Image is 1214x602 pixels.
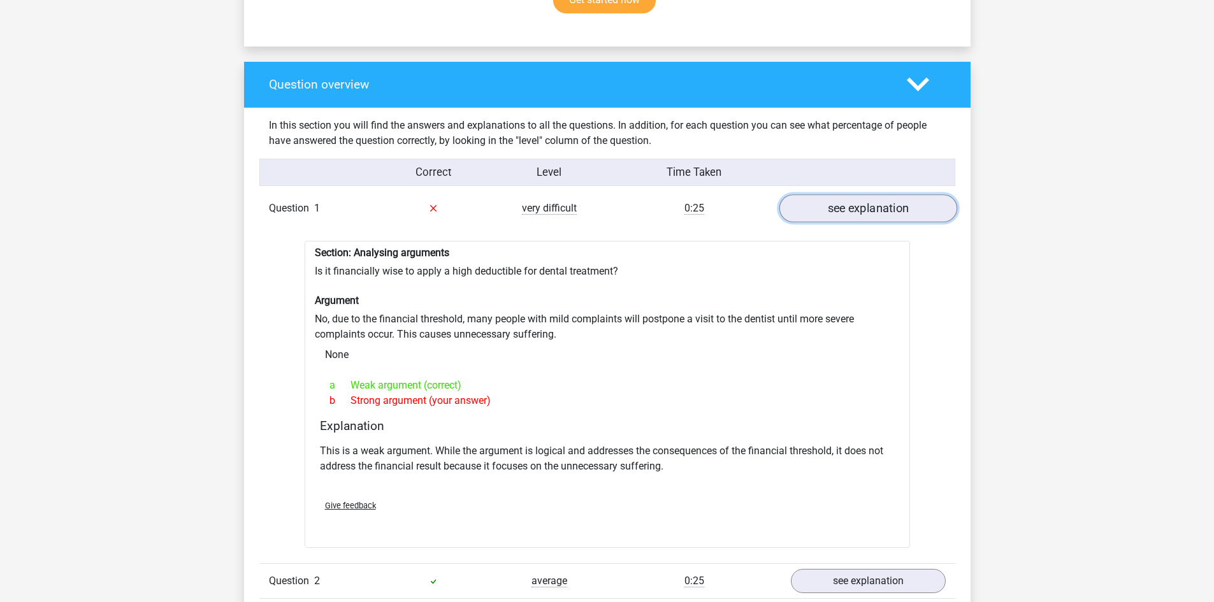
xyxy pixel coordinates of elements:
[684,575,704,587] span: 0:25
[779,194,957,222] a: see explanation
[320,378,895,393] div: Weak argument (correct)
[315,247,900,259] h6: Section: Analysing arguments
[791,569,946,593] a: see explanation
[315,342,900,368] div: None
[259,118,955,148] div: In this section you will find the answers and explanations to all the questions. In addition, for...
[531,575,567,587] span: average
[320,393,895,408] div: Strong argument (your answer)
[269,573,314,589] span: Question
[269,201,314,216] span: Question
[329,378,350,393] span: a
[320,443,895,474] p: This is a weak argument. While the argument is logical and addresses the consequences of the fina...
[607,164,781,180] div: Time Taken
[314,575,320,587] span: 2
[329,393,350,408] span: b
[522,202,577,215] span: very difficult
[315,294,900,306] h6: Argument
[269,77,888,92] h4: Question overview
[684,202,704,215] span: 0:25
[491,164,607,180] div: Level
[314,202,320,214] span: 1
[305,241,910,548] div: Is it financially wise to apply a high deductible for dental treatment? No, due to the financial ...
[375,164,491,180] div: Correct
[325,501,376,510] span: Give feedback
[320,419,895,433] h4: Explanation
